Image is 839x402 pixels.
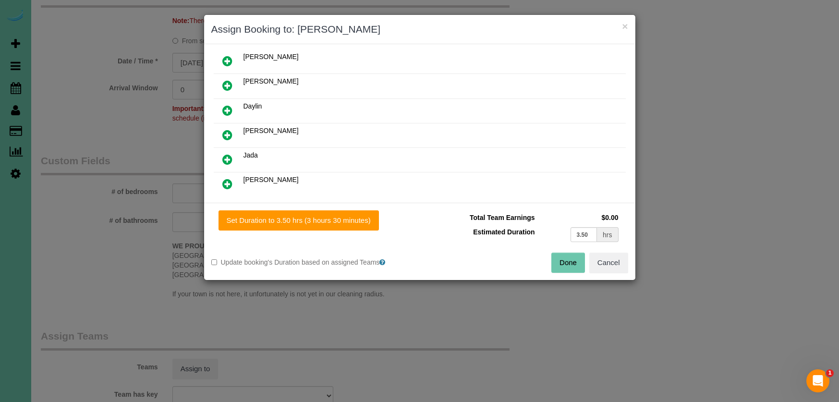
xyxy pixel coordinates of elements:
[243,102,262,110] span: Daylin
[537,210,621,225] td: $0.00
[622,21,628,31] button: ×
[243,53,299,61] span: [PERSON_NAME]
[211,22,628,37] h3: Assign Booking to: [PERSON_NAME]
[243,127,299,134] span: [PERSON_NAME]
[243,176,299,183] span: [PERSON_NAME]
[219,210,379,231] button: Set Duration to 3.50 hrs (3 hours 30 minutes)
[427,210,537,225] td: Total Team Earnings
[597,227,618,242] div: hrs
[211,259,217,265] input: Update booking's Duration based on assigned Teams
[473,228,535,236] span: Estimated Duration
[243,151,258,159] span: Jada
[551,253,585,273] button: Done
[589,253,628,273] button: Cancel
[806,369,829,392] iframe: Intercom live chat
[211,257,413,267] label: Update booking's Duration based on assigned Teams
[826,369,834,377] span: 1
[243,77,299,85] span: [PERSON_NAME]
